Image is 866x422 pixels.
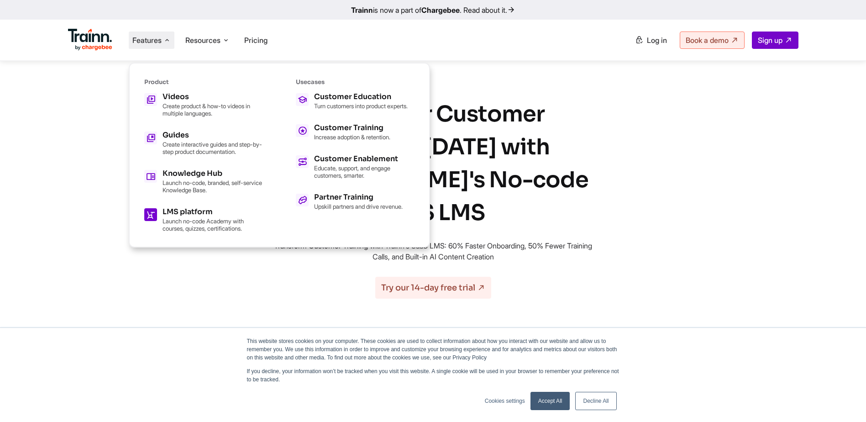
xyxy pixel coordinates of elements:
[296,78,415,86] h6: Usecases
[680,32,745,49] a: Book a demo
[144,170,263,194] a: Knowledge Hub Launch no-code, branded, self-service Knowledge Base.
[575,392,616,410] a: Decline All
[314,194,403,201] h5: Partner Training
[163,93,263,100] h5: Videos
[752,32,798,49] a: Sign up
[244,36,268,45] a: Pricing
[296,155,415,179] a: Customer Enablement Educate, support, and engage customers, smarter.
[758,36,782,45] span: Sign up
[485,397,525,405] a: Cookies settings
[163,132,263,139] h5: Guides
[314,102,408,110] p: Turn customers into product experts.
[144,208,263,232] a: LMS platform Launch no-code Academy with courses, quizzes, certifications.
[269,98,598,229] h1: Build Your Customer Academy [DATE] with [PERSON_NAME]'s No-code SaaS LMS
[144,78,263,86] h6: Product
[375,277,491,299] a: Try our 14-day free trial
[296,194,415,210] a: Partner Training Upskill partners and drive revenue.
[314,93,408,100] h5: Customer Education
[630,32,672,48] a: Log in
[163,217,263,232] p: Launch no-code Academy with courses, quizzes, certifications.
[163,208,263,216] h5: LMS platform
[68,29,113,51] img: Trainn Logo
[530,392,570,410] a: Accept All
[314,164,415,179] p: Educate, support, and engage customers, smarter.
[144,93,263,117] a: Videos Create product & how-to videos in multiple languages.
[247,337,619,362] p: This website stores cookies on your computer. These cookies are used to collect information about...
[163,141,263,155] p: Create interactive guides and step-by-step product documentation.
[314,155,415,163] h5: Customer Enablement
[314,124,390,132] h5: Customer Training
[686,36,729,45] span: Book a demo
[314,133,390,141] p: Increase adoption & retention.
[351,5,373,15] b: Trainn
[163,102,263,117] p: Create product & how-to videos in multiple languages.
[163,170,263,177] h5: Knowledge Hub
[185,35,220,45] span: Resources
[314,203,403,210] p: Upskill partners and drive revenue.
[247,367,619,384] p: If you decline, your information won’t be tracked when you visit this website. A single cookie wi...
[163,179,263,194] p: Launch no-code, branded, self-service Knowledge Base.
[647,36,667,45] span: Log in
[296,93,415,110] a: Customer Education Turn customers into product experts.
[269,240,598,262] p: Transform Customer Training with Trainn's SaaS LMS: 60% Faster Onboarding, 50% Fewer Training Cal...
[296,124,415,141] a: Customer Training Increase adoption & retention.
[132,35,162,45] span: Features
[421,5,460,15] b: Chargebee
[144,132,263,155] a: Guides Create interactive guides and step-by-step product documentation.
